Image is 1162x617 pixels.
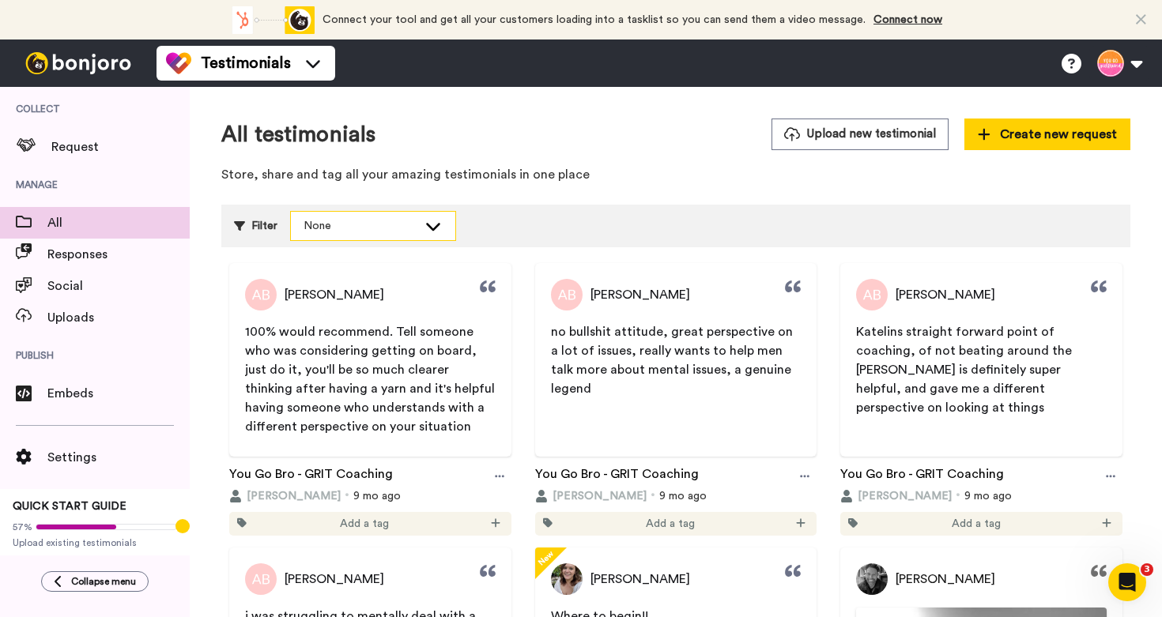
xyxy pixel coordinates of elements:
span: 57% [13,521,32,533]
span: Upload existing testimonials [13,536,177,549]
span: [PERSON_NAME] [590,285,690,304]
button: Upload new testimonial [772,119,949,149]
a: You Go Bro - GRIT Coaching [229,465,393,488]
button: Create new request [964,119,1130,150]
span: Request [51,137,190,156]
span: Uploads [47,308,190,327]
div: 9 mo ago [535,488,817,504]
span: [PERSON_NAME] [896,570,995,589]
span: QUICK START GUIDE [13,501,126,512]
a: Connect now [873,14,942,25]
span: Add a tag [952,516,1001,532]
img: Profile Picture [551,279,583,310]
div: 9 mo ago [229,488,511,504]
div: Tooltip anchor [175,519,190,533]
span: [PERSON_NAME] [590,570,690,589]
span: 3 [1141,563,1153,576]
span: All [47,213,190,232]
img: Profile Picture [551,563,583,595]
span: [PERSON_NAME] [247,488,341,504]
div: animation [228,6,315,34]
span: [PERSON_NAME] [896,285,995,304]
img: Profile Picture [856,279,888,310]
span: [PERSON_NAME] [553,488,647,504]
button: Collapse menu [41,571,149,592]
span: Add a tag [340,516,389,532]
img: Profile Picture [245,563,277,595]
img: Profile Picture [856,563,888,595]
span: Add a tag [646,516,695,532]
span: New [534,546,558,570]
p: Store, share and tag all your amazing testimonials in one place [221,166,1130,184]
a: You Go Bro - GRIT Coaching [535,465,699,488]
button: [PERSON_NAME] [229,488,341,504]
span: Social [47,277,190,295]
span: Collapse menu [71,575,136,588]
span: Settings [47,448,190,467]
a: You Go Bro - GRIT Coaching [840,465,1004,488]
img: tm-color.svg [166,51,191,76]
iframe: Intercom live chat [1108,563,1146,601]
span: 100% would recommend. Tell someone who was considering getting on board, just do it, you'll be so... [245,325,498,433]
div: Filter [234,211,277,241]
span: Responses [47,245,190,264]
span: Connect your tool and get all your customers loading into a tasklist so you can send them a video... [323,14,866,25]
span: Katelins straight forward point of coaching, of not beating around the [PERSON_NAME] is definitel... [856,325,1075,414]
div: 9 mo ago [840,488,1122,504]
span: Testimonials [201,52,291,74]
button: [PERSON_NAME] [840,488,952,504]
img: Profile Picture [245,279,277,310]
span: no bullshit attitude, great perspective on a lot of issues, really wants to help men talk more ab... [551,325,796,395]
span: [PERSON_NAME] [285,570,384,589]
span: [PERSON_NAME] [858,488,952,504]
span: Embeds [47,384,190,403]
div: None [304,218,417,234]
h1: All testimonials [221,122,375,147]
img: bj-logo-header-white.svg [19,52,138,74]
span: Create new request [978,125,1117,144]
span: [PERSON_NAME] [285,285,384,304]
button: [PERSON_NAME] [535,488,647,504]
